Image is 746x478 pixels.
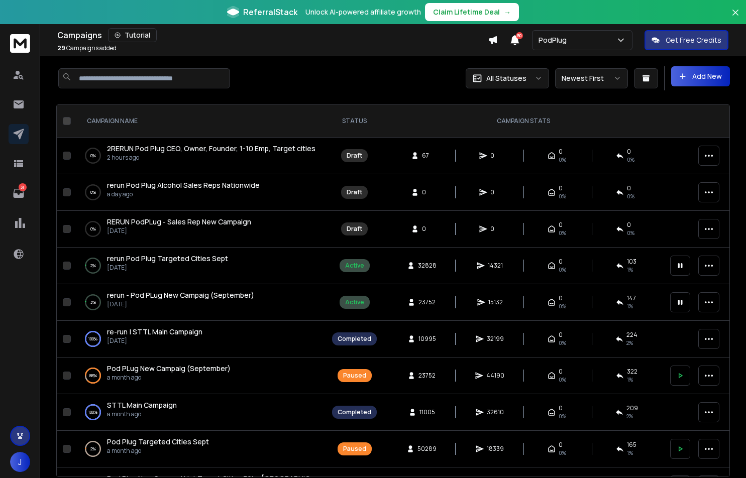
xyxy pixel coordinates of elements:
p: 2 % [90,444,96,454]
p: a month ago [107,374,231,382]
span: 2 % [626,412,633,420]
span: 0% [627,192,634,200]
div: Campaigns [57,28,488,42]
span: 0 [422,225,432,233]
span: 2 % [626,339,633,347]
span: rerun - Pod PLug New Campaig (September) [107,290,254,300]
span: 14321 [488,262,503,270]
span: 0 [422,188,432,196]
span: 0% [627,156,634,164]
th: STATUS [326,105,383,138]
a: rerun Pod Plug Targeted Cities Sept [107,254,228,264]
button: Get Free Credits [645,30,728,50]
td: 0%rerun Pod Plug Alcohol Sales Reps Nationwidea day ago [75,174,326,211]
span: 209 [626,404,638,412]
span: 32199 [487,335,504,343]
a: STTL Main Campaign [107,400,177,410]
span: 0 [559,441,563,449]
span: rerun Pod Plug Targeted Cities Sept [107,254,228,263]
span: 0% [559,266,566,274]
td: 0%2RERUN Pod Plug CEO, Owner, Founder, 1-10 Emp, Target cities2 hours ago [75,138,326,174]
button: J [10,452,30,472]
div: Active [345,298,364,306]
p: [DATE] [107,300,254,308]
div: Paused [343,445,366,453]
td: 2%Pod Plug Targeted Cities Septa month ago [75,431,326,467]
span: 0 [490,152,500,160]
span: 0% [559,412,566,420]
p: 0 % [90,187,96,197]
p: 88 % [89,371,97,381]
div: Active [345,262,364,270]
span: 1 % [627,449,633,457]
a: re-run | STTL Main Campaign [107,327,202,337]
span: 23752 [418,372,436,380]
td: 100%STTL Main Campaigna month ago [75,394,326,431]
p: 31 [19,183,27,191]
span: 0 [627,184,631,192]
button: Close banner [729,6,742,30]
span: 0% [559,339,566,347]
span: 18339 [487,445,504,453]
span: 0 [627,148,631,156]
p: 0 % [90,224,96,234]
span: 0% [559,302,566,310]
span: 0% [559,156,566,164]
button: Add New [671,66,730,86]
button: Newest First [555,68,628,88]
p: 2 hours ago [107,154,315,162]
span: 1 % [627,376,633,384]
span: 1 % [627,266,633,274]
div: Draft [347,188,362,196]
a: rerun Pod Plug Alcohol Sales Reps Nationwide [107,180,260,190]
span: Pod PLug New Campaig (September) [107,364,231,373]
a: rerun - Pod PLug New Campaig (September) [107,290,254,300]
span: 0 [559,221,563,229]
div: Completed [338,335,371,343]
span: 0% [559,376,566,384]
td: 2%rerun Pod Plug Targeted Cities Sept[DATE] [75,248,326,284]
span: 0 [559,404,563,412]
span: 0% [559,449,566,457]
p: [DATE] [107,264,228,272]
p: All Statuses [486,73,526,83]
span: 29 [57,44,65,52]
span: 0 [627,221,631,229]
p: 0 % [90,151,96,161]
span: 2RERUN Pod Plug CEO, Owner, Founder, 1-10 Emp, Target cities [107,144,315,153]
p: PodPlug [539,35,571,45]
span: 67 [422,152,432,160]
td: 0%RERUN PodPLug - Sales Rep New Campaign[DATE] [75,211,326,248]
span: 0 [559,184,563,192]
a: RERUN PodPLug - Sales Rep New Campaign [107,217,251,227]
span: 0 [490,225,500,233]
p: [DATE] [107,337,202,345]
span: 44190 [486,372,504,380]
div: Paused [343,372,366,380]
a: 31 [9,183,29,203]
p: a month ago [107,410,177,418]
span: 23752 [418,298,436,306]
div: Completed [338,408,371,416]
td: 3%rerun - Pod PLug New Campaig (September)[DATE] [75,284,326,321]
span: 0 [559,258,563,266]
th: CAMPAIGN NAME [75,105,326,138]
span: STTL Main Campaign [107,400,177,410]
p: 100 % [88,334,97,344]
p: a month ago [107,447,209,455]
span: 32828 [418,262,437,270]
span: 50289 [417,445,437,453]
span: 0 [559,331,563,339]
a: Pod Plug Targeted Cities Sept [107,437,209,447]
span: 0 [490,188,500,196]
button: Tutorial [108,28,157,42]
span: 32610 [487,408,504,416]
button: Claim Lifetime Deal→ [425,3,519,21]
p: Unlock AI-powered affiliate growth [305,7,421,17]
span: 103 [627,258,636,266]
p: 3 % [90,297,96,307]
th: CAMPAIGN STATS [383,105,664,138]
